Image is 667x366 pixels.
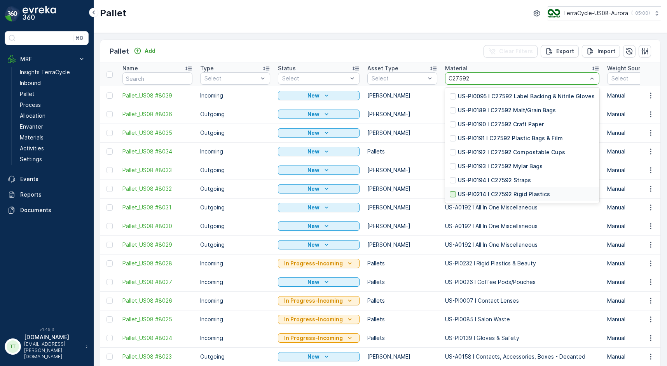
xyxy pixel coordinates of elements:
td: Pallets [363,254,441,273]
div: Toggle Row Selected [107,167,113,173]
td: Incoming [196,254,274,273]
p: New [307,222,320,230]
td: [PERSON_NAME] [363,86,441,105]
button: New [278,277,360,287]
button: In Progress-Incoming [278,259,360,268]
p: Asset Type [367,64,398,72]
td: Incoming [196,273,274,291]
img: logo_dark-DEwI_e13.png [23,6,56,22]
td: US-PI0007 I Contact Lenses [441,291,603,310]
p: US-PI0194 I C27592 Straps [458,176,531,184]
td: [PERSON_NAME] [363,198,441,217]
td: [PERSON_NAME] [363,180,441,198]
a: Allocation [17,110,89,121]
span: Pallet_US08 #8027 [122,278,192,286]
a: Pallet_US08 #8032 [122,185,192,193]
div: Toggle Row Selected [107,92,113,99]
button: Export [541,45,579,58]
p: Reports [20,191,86,199]
a: Pallet_US08 #8036 [122,110,192,118]
input: Search [122,72,192,85]
button: Clear Filters [484,45,538,58]
p: Select [282,75,347,82]
td: [PERSON_NAME] [363,124,441,142]
p: [DOMAIN_NAME] [24,333,82,341]
td: US-A0192 I All In One Miscellaneous [441,124,603,142]
a: Inbound [17,78,89,89]
p: [EMAIL_ADDRESS][PERSON_NAME][DOMAIN_NAME] [24,341,82,360]
td: Pallets [363,291,441,310]
p: Clear Filters [499,47,533,55]
td: [PERSON_NAME] [363,105,441,124]
p: Status [278,64,296,72]
p: Settings [20,155,42,163]
td: US-PI0085 I Salon Waste [441,310,603,329]
td: Outgoing [196,347,274,366]
a: Process [17,99,89,110]
span: Pallet_US08 #8023 [122,353,192,361]
button: New [278,110,360,119]
td: Incoming [196,86,274,105]
td: US-A0192 I All In One Miscellaneous [441,105,603,124]
div: Toggle Row Selected [107,223,113,229]
p: Pallet [100,7,126,19]
button: In Progress-Incoming [278,296,360,305]
p: Add [145,47,155,55]
img: logo [5,6,20,22]
a: Pallet_US08 #8034 [122,148,192,155]
a: Pallet [17,89,89,99]
td: Outgoing [196,180,274,198]
a: Materials [17,132,89,143]
button: MRF [5,51,89,67]
a: Pallet_US08 #8039 [122,92,192,99]
button: Add [131,46,159,56]
p: Import [597,47,615,55]
td: US-PI0001 I Mixed Flexible Plastic [441,86,603,105]
span: Pallet_US08 #8033 [122,166,192,174]
a: Pallet_US08 #8029 [122,241,192,249]
td: US-PI0026 I Coffee Pods/Pouches [441,273,603,291]
div: Toggle Row Selected [107,148,113,155]
p: US-PI0189 I C27592 Malt/Grain Bags [458,106,556,114]
span: v 1.49.3 [5,327,89,332]
p: New [307,110,320,118]
p: Allocation [20,112,45,120]
p: ⌘B [75,35,83,41]
span: Pallet_US08 #8030 [122,222,192,230]
div: Toggle Row Selected [107,186,113,192]
a: Pallet_US08 #8035 [122,129,192,137]
td: US-PI0015 I Writing Instruments [441,142,603,161]
p: US-PI0192 I C27592 Compostable Cups [458,148,565,156]
div: Toggle Row Selected [107,316,113,322]
button: New [278,166,360,175]
td: Outgoing [196,235,274,254]
p: Insights TerraCycle [20,68,70,76]
a: Settings [17,154,89,165]
p: Activities [20,145,44,152]
p: New [307,185,320,193]
p: In Progress-Incoming [284,297,343,305]
button: New [278,203,360,212]
p: New [307,353,320,361]
p: MRF [20,55,73,63]
button: New [278,240,360,249]
div: TT [7,340,19,353]
p: Type [200,64,214,72]
p: Select [611,75,665,82]
div: Toggle Row Selected [107,354,113,360]
div: Toggle Row Selected [107,111,113,117]
p: Materials [20,134,44,141]
td: Pallets [363,310,441,329]
p: New [307,166,320,174]
div: Toggle Row Selected [107,242,113,248]
td: US-A0192 I All In One Miscellaneous [441,180,603,198]
td: Outgoing [196,161,274,180]
a: Pallet_US08 #8026 [122,297,192,305]
a: Pallet_US08 #8024 [122,334,192,342]
a: Pallet_US08 #8025 [122,315,192,323]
